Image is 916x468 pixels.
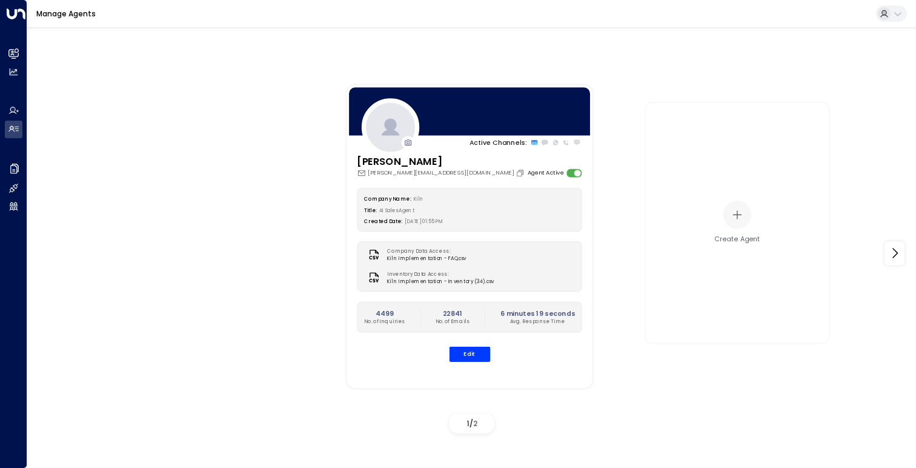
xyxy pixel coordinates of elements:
h3: [PERSON_NAME] [357,154,526,169]
label: Agent Active [527,169,563,177]
div: Create Agent [715,235,760,244]
button: Copy [516,169,526,177]
p: No. of Inquiries [364,318,405,325]
span: 1 [466,418,470,429]
label: Inventory Data Access: [387,270,490,278]
div: / [449,413,494,433]
span: Kiln Implementation - Inventory (34).csv [387,278,493,285]
span: Kiln Implementation - FAQ.csv [387,255,466,262]
h2: 4499 [364,308,405,318]
h2: 6 minutes 19 seconds [500,308,574,318]
a: Manage Agents [36,8,96,19]
h2: 22841 [435,308,470,318]
label: Title: [364,207,377,213]
span: [DATE] 01:55 PM [405,218,443,225]
span: AI Sales Agent [379,207,414,213]
p: Avg. Response Time [500,318,574,325]
span: Kiln [413,195,423,202]
span: 2 [473,418,477,429]
p: Active Channels: [470,138,527,147]
p: No. of Emails [435,318,470,325]
label: Created Date: [364,218,402,225]
button: Edit [449,347,490,362]
div: [PERSON_NAME][EMAIL_ADDRESS][DOMAIN_NAME] [357,169,526,177]
label: Company Data Access: [387,247,462,255]
label: Company Name: [364,195,411,202]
